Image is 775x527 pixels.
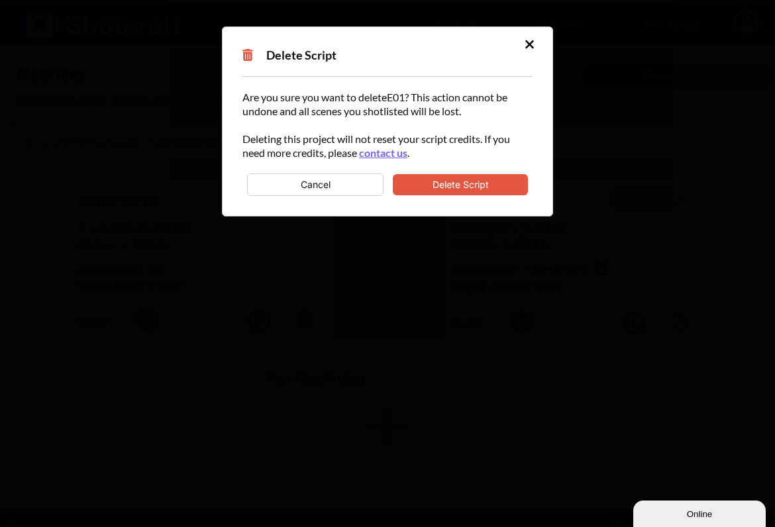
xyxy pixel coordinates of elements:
a: contact us [359,146,407,159]
iframe: chat widget [633,498,768,527]
button: Cancel [247,173,384,196]
div: Are you sure you want to delete E01 ? This action cannot be undone and all scenes you shotlisted ... [242,90,533,196]
span: Delete Script [242,48,336,62]
button: Delete Script [393,174,528,195]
